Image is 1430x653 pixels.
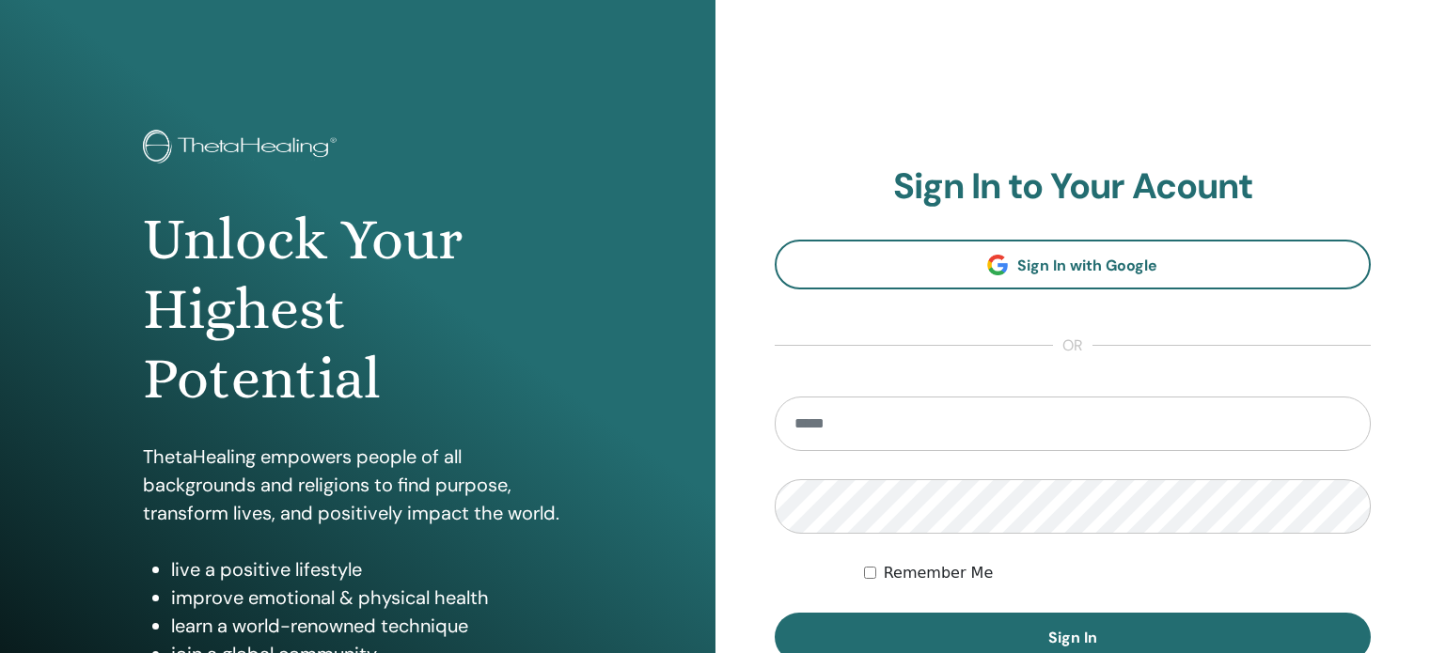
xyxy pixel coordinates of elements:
[1048,628,1097,647] span: Sign In
[171,583,573,612] li: improve emotional & physical health
[143,205,573,414] h1: Unlock Your Highest Potential
[1053,334,1092,357] span: or
[864,562,1371,584] div: Keep me authenticated indefinitely or until I manually logout
[884,562,994,584] label: Remember Me
[143,443,573,527] p: ThetaHealing empowers people of all backgrounds and religions to find purpose, transform lives, a...
[1017,256,1157,275] span: Sign In with Google
[171,555,573,583] li: live a positive lifestyle
[775,240,1372,289] a: Sign In with Google
[171,612,573,640] li: learn a world-renowned technique
[775,165,1372,209] h2: Sign In to Your Acount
